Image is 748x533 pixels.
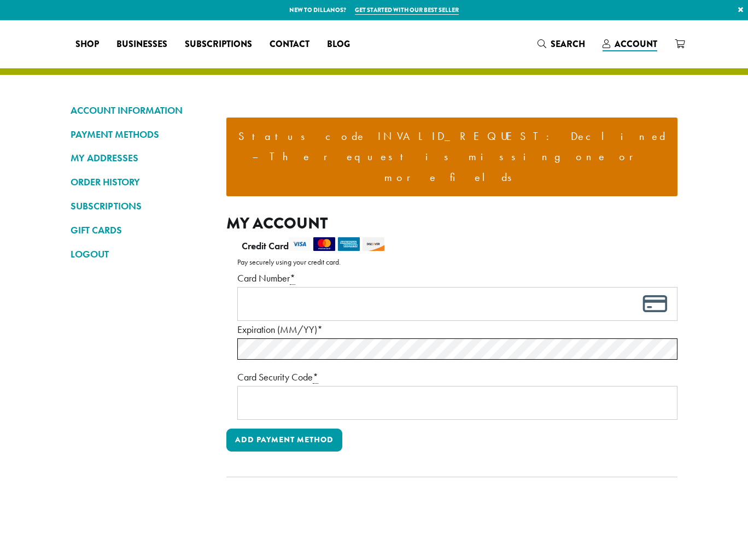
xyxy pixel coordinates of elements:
a: Search [529,35,594,53]
a: LOGOUT [71,245,210,263]
a: Shop [67,36,108,53]
a: ORDER HISTORY [71,173,210,191]
h2: My account [226,214,677,233]
span: Subscriptions [185,38,252,51]
label: Credit Card [242,237,669,255]
label: Card Number [237,270,677,287]
span: Shop [75,38,99,51]
span: Account [615,38,657,50]
img: discover [363,237,384,251]
span: Contact [270,38,309,51]
abbr: required [290,272,295,285]
a: PAYMENT METHODS [71,125,210,144]
img: amex [338,237,360,251]
fieldset: Payment Info [237,270,677,420]
a: Get started with our best seller [355,5,459,15]
img: visa [289,237,311,251]
abbr: required [313,371,318,384]
span: Blog [327,38,350,51]
a: MY ADDRESSES [71,149,210,167]
iframe: secure payment field [244,393,645,414]
a: ACCOUNT INFORMATION [71,101,210,120]
nav: Account pages [71,101,210,494]
iframe: secure payment field [244,294,645,315]
li: Status code INVALID_REQUEST: Declined – The request is missing one or more fields [235,126,669,188]
span: Search [551,38,585,50]
p: Pay securely using your credit card. [237,255,677,269]
span: Businesses [116,38,167,51]
button: Add payment method [226,429,342,452]
label: Expiration (MM/YY) [237,321,677,338]
label: Card Security Code [237,368,677,386]
img: mastercard [313,237,335,251]
a: GIFT CARDS [71,221,210,239]
a: SUBSCRIPTIONS [71,197,210,215]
